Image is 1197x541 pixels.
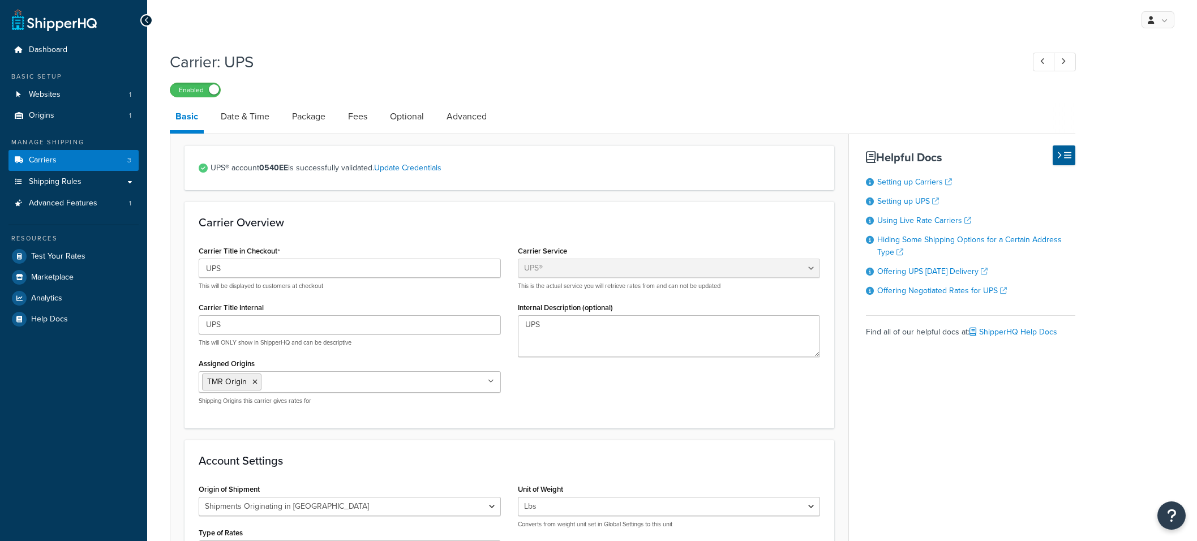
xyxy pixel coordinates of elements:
[518,485,563,493] label: Unit of Weight
[518,315,820,357] textarea: UPS
[877,234,1062,258] a: Hiding Some Shipping Options for a Certain Address Type
[170,51,1012,73] h1: Carrier: UPS
[877,176,952,188] a: Setting up Carriers
[29,156,57,165] span: Carriers
[199,216,820,229] h3: Carrier Overview
[211,160,820,176] span: UPS® account is successfully validated.
[31,273,74,282] span: Marketplace
[866,151,1075,164] h3: Helpful Docs
[199,303,264,312] label: Carrier Title Internal
[259,162,288,174] strong: 0540EE
[8,267,139,287] a: Marketplace
[29,111,54,121] span: Origins
[877,265,988,277] a: Offering UPS [DATE] Delivery
[8,150,139,171] a: Carriers3
[286,103,331,130] a: Package
[518,303,613,312] label: Internal Description (optional)
[199,247,280,256] label: Carrier Title in Checkout
[199,397,501,405] p: Shipping Origins this carrier gives rates for
[8,138,139,147] div: Manage Shipping
[8,72,139,81] div: Basic Setup
[8,84,139,105] a: Websites1
[1054,53,1076,71] a: Next Record
[518,282,820,290] p: This is the actual service you will retrieve rates from and can not be updated
[127,156,131,165] span: 3
[384,103,430,130] a: Optional
[8,84,139,105] li: Websites
[969,326,1057,338] a: ShipperHQ Help Docs
[8,288,139,308] a: Analytics
[8,150,139,171] li: Carriers
[8,40,139,61] a: Dashboard
[31,294,62,303] span: Analytics
[29,90,61,100] span: Websites
[29,45,67,55] span: Dashboard
[877,285,1007,297] a: Offering Negotiated Rates for UPS
[31,252,85,261] span: Test Your Rates
[8,246,139,267] a: Test Your Rates
[8,234,139,243] div: Resources
[199,359,255,368] label: Assigned Origins
[518,520,820,529] p: Converts from weight unit set in Global Settings to this unit
[8,309,139,329] a: Help Docs
[215,103,275,130] a: Date & Time
[518,247,567,255] label: Carrier Service
[129,90,131,100] span: 1
[8,171,139,192] a: Shipping Rules
[29,199,97,208] span: Advanced Features
[199,282,501,290] p: This will be displayed to customers at checkout
[866,315,1075,340] div: Find all of our helpful docs at:
[199,454,820,467] h3: Account Settings
[441,103,492,130] a: Advanced
[207,376,247,388] span: TMR Origin
[129,111,131,121] span: 1
[374,162,441,174] a: Update Credentials
[170,83,220,97] label: Enabled
[877,214,971,226] a: Using Live Rate Carriers
[1033,53,1055,71] a: Previous Record
[877,195,939,207] a: Setting up UPS
[342,103,373,130] a: Fees
[31,315,68,324] span: Help Docs
[199,529,243,537] label: Type of Rates
[1157,501,1186,530] button: Open Resource Center
[199,485,260,493] label: Origin of Shipment
[8,105,139,126] li: Origins
[129,199,131,208] span: 1
[29,177,81,187] span: Shipping Rules
[8,193,139,214] li: Advanced Features
[1053,145,1075,165] button: Hide Help Docs
[8,105,139,126] a: Origins1
[8,193,139,214] a: Advanced Features1
[199,338,501,347] p: This will ONLY show in ShipperHQ and can be descriptive
[170,103,204,134] a: Basic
